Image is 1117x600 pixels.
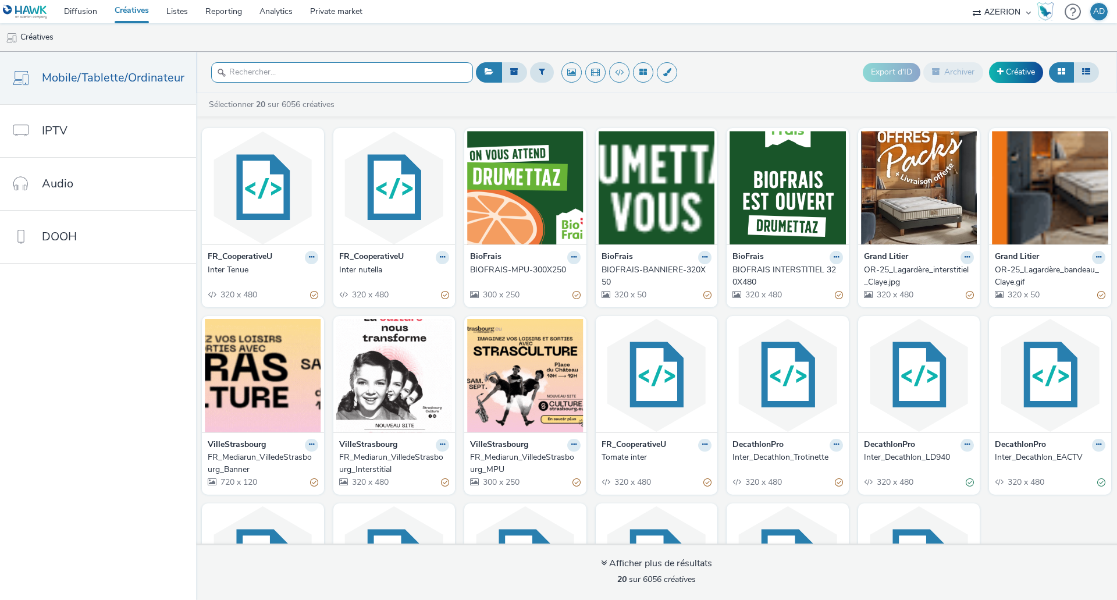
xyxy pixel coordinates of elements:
strong: VilleStrasbourg [339,439,397,452]
button: Liste [1073,62,1099,82]
div: FR_Mediarun_VilledeStrasbourg_Interstitial [339,452,445,475]
img: Tomate inter visual [599,319,715,432]
button: Export d'ID [863,63,920,81]
a: BIOFRAIS-BANNIERE-320X50 [602,264,712,288]
img: Inter_Decathlon_LD940 visual [861,319,977,432]
span: 320 x 50 [1006,289,1040,300]
a: OR-25_Lagardère_bandeau_Claye.gif [995,264,1105,288]
div: Partiellement valide [703,289,712,301]
div: BIOFRAIS-MPU-300X250 [470,264,576,276]
a: Hawk Academy [1037,2,1059,21]
span: 300 x 250 [482,477,520,488]
a: OR-25_Lagardère_interstitiel_Claye.jpg [864,264,974,288]
a: Créative [989,62,1043,83]
input: Rechercher... [211,62,473,83]
img: FR_Mediarun_VilledeStrasbourg_MPU visual [467,319,584,432]
div: Partiellement valide [441,289,449,301]
div: OR-25_Lagardère_bandeau_Claye.gif [995,264,1101,288]
span: DOOH [42,228,77,245]
span: 300 x 250 [482,289,520,300]
strong: 20 [617,574,627,585]
a: BIOFRAIS INTERSTITIEL 320X480 [732,264,843,288]
strong: DecathlonPro [995,439,1046,452]
span: 320 x 480 [744,289,782,300]
div: Partiellement valide [310,477,318,489]
strong: FR_CooperativeU [602,439,666,452]
img: FR_Mediarun_VilledeStrasbourg_Interstitial visual [336,319,453,432]
div: Tomate inter [602,452,707,463]
div: Valide [1097,477,1105,489]
a: Inter Tenue [208,264,318,276]
div: Partiellement valide [441,477,449,489]
div: Inter nutella [339,264,445,276]
button: Grille [1049,62,1074,82]
a: Tomate inter [602,452,712,463]
a: Inter_Decathlon_LD940 [864,452,974,463]
img: undefined Logo [3,5,48,19]
span: 320 x 480 [744,477,782,488]
div: BIOFRAIS INTERSTITIEL 320X480 [732,264,838,288]
img: BIOFRAIS INTERSTITIEL 320X480 visual [730,131,846,244]
strong: BioFrais [470,251,501,264]
div: Partiellement valide [966,289,974,301]
div: Valide [966,477,974,489]
div: Partiellement valide [703,477,712,489]
strong: FR_CooperativeU [208,251,272,264]
a: Sélectionner sur 6056 créatives [208,99,339,110]
div: OR-25_Lagardère_interstitiel_Claye.jpg [864,264,970,288]
strong: BioFrais [602,251,633,264]
strong: BioFrais [732,251,764,264]
img: FR_Mediarun_VilledeStrasbourg_Banner visual [205,319,321,432]
span: sur 6056 créatives [617,574,696,585]
span: 320 x 480 [876,477,913,488]
span: Mobile/Tablette/Ordinateur [42,69,184,86]
div: FR_Mediarun_VilledeStrasbourg_MPU [470,452,576,475]
span: 320 x 480 [351,289,389,300]
strong: 20 [256,99,265,110]
div: Partiellement valide [572,289,581,301]
span: IPTV [42,122,67,139]
a: FR_Mediarun_VilledeStrasbourg_Interstitial [339,452,450,475]
div: Partiellement valide [1097,289,1105,301]
img: Inter nutella visual [336,131,453,244]
strong: Grand Litier [995,251,1039,264]
a: BIOFRAIS-MPU-300X250 [470,264,581,276]
a: Inter nutella [339,264,450,276]
strong: Grand Litier [864,251,908,264]
img: OR-25_Lagardère_interstitiel_Claye.jpg visual [861,131,977,244]
div: Partiellement valide [835,477,843,489]
strong: DecathlonPro [732,439,784,452]
div: Inter_Decathlon_LD940 [864,452,970,463]
span: 320 x 480 [351,477,389,488]
button: Archiver [923,62,983,82]
div: BIOFRAIS-BANNIERE-320X50 [602,264,707,288]
div: AD [1093,3,1105,20]
strong: DecathlonPro [864,439,915,452]
img: mobile [6,32,17,44]
img: Inter_Decathlon_Trotinette visual [730,319,846,432]
img: BIOFRAIS-BANNIERE-320X50 visual [599,131,715,244]
div: Inter_Decathlon_EACTV [995,452,1101,463]
a: Inter_Decathlon_EACTV [995,452,1105,463]
span: 320 x 480 [1006,477,1044,488]
div: Inter_Decathlon_Trotinette [732,452,838,463]
div: Partiellement valide [572,477,581,489]
div: Inter Tenue [208,264,314,276]
span: 320 x 50 [613,289,646,300]
strong: VilleStrasbourg [470,439,528,452]
strong: FR_CooperativeU [339,251,404,264]
div: Afficher plus de résultats [601,557,712,570]
img: Inter Tenue visual [205,131,321,244]
span: 320 x 480 [219,289,257,300]
img: OR-25_Lagardère_bandeau_Claye.gif visual [992,131,1108,244]
span: 320 x 480 [876,289,913,300]
img: Hawk Academy [1037,2,1054,21]
a: FR_Mediarun_VilledeStrasbourg_Banner [208,452,318,475]
span: 320 x 480 [613,477,651,488]
a: Inter_Decathlon_Trotinette [732,452,843,463]
div: Partiellement valide [310,289,318,301]
div: Partiellement valide [835,289,843,301]
strong: VilleStrasbourg [208,439,266,452]
img: Inter_Decathlon_EACTV visual [992,319,1108,432]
